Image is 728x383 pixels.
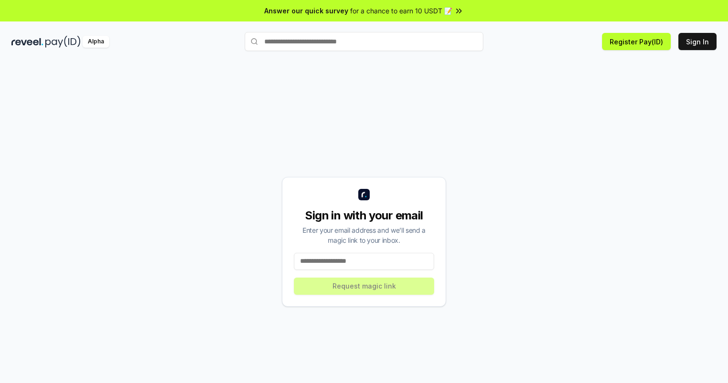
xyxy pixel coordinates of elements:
div: Enter your email address and we’ll send a magic link to your inbox. [294,225,434,245]
span: for a chance to earn 10 USDT 📝 [350,6,452,16]
img: pay_id [45,36,81,48]
div: Sign in with your email [294,208,434,223]
img: reveel_dark [11,36,43,48]
button: Register Pay(ID) [602,33,671,50]
img: logo_small [358,189,370,200]
span: Answer our quick survey [264,6,348,16]
button: Sign In [678,33,717,50]
div: Alpha [83,36,109,48]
